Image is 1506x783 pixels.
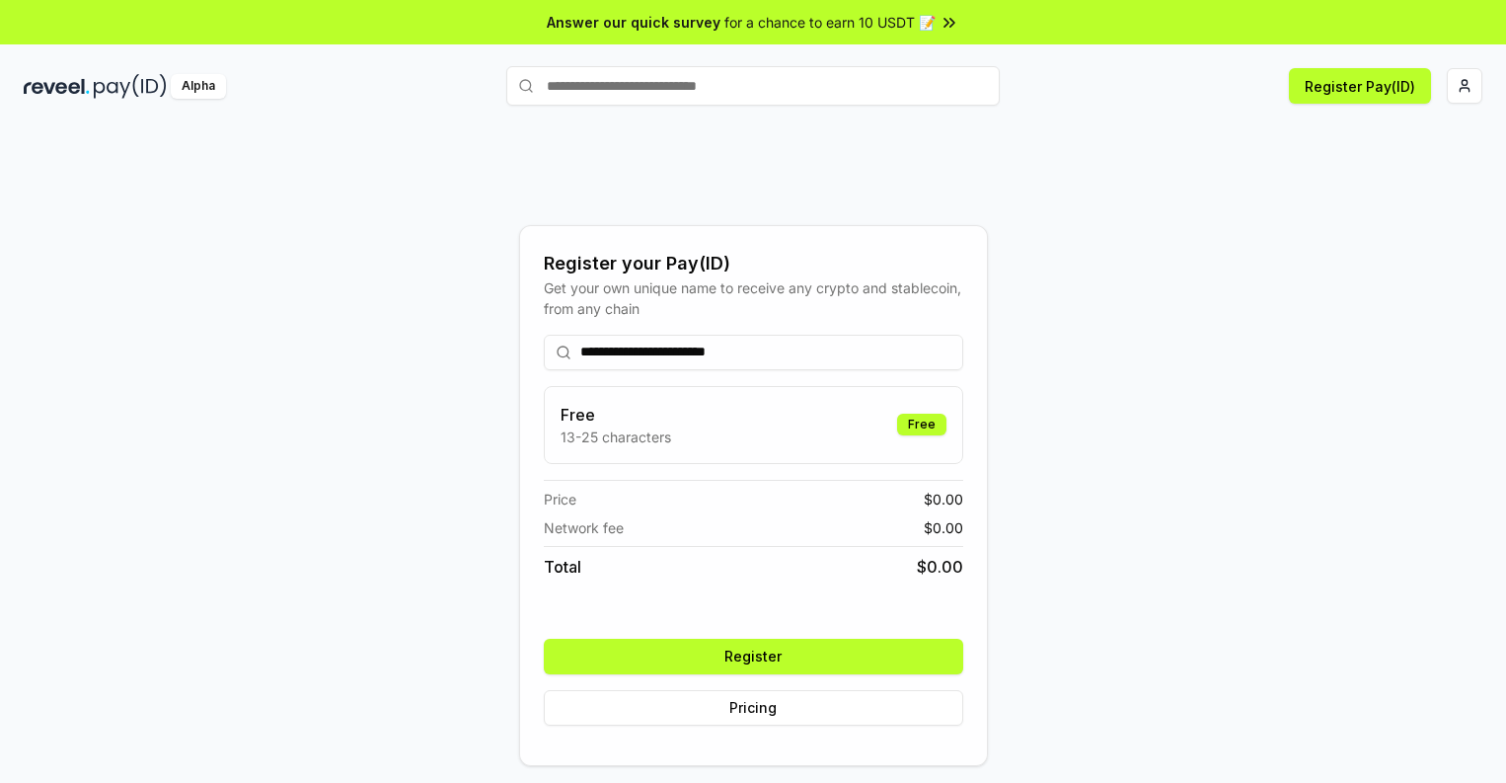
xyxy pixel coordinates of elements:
[544,639,963,674] button: Register
[724,12,936,33] span: for a chance to earn 10 USDT 📝
[544,250,963,277] div: Register your Pay(ID)
[1289,68,1431,104] button: Register Pay(ID)
[924,517,963,538] span: $ 0.00
[94,74,167,99] img: pay_id
[171,74,226,99] div: Alpha
[544,555,581,579] span: Total
[544,489,576,509] span: Price
[917,555,963,579] span: $ 0.00
[544,690,963,726] button: Pricing
[561,427,671,447] p: 13-25 characters
[544,277,963,319] div: Get your own unique name to receive any crypto and stablecoin, from any chain
[24,74,90,99] img: reveel_dark
[544,517,624,538] span: Network fee
[924,489,963,509] span: $ 0.00
[547,12,720,33] span: Answer our quick survey
[897,414,946,435] div: Free
[561,403,671,427] h3: Free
